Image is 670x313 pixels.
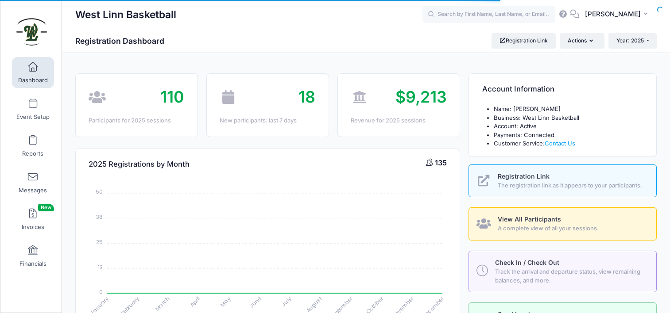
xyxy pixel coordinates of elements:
span: Track the arrival and departure status, view remaining balances, and more. [495,267,646,285]
tspan: March [154,294,171,312]
h4: 2025 Registrations by Month [89,152,190,177]
h1: Registration Dashboard [75,36,172,46]
input: Search by First Name, Last Name, or Email... [422,6,555,23]
span: $9,213 [395,87,447,107]
span: Invoices [22,223,44,231]
div: New participants: last 7 days [220,116,315,125]
button: [PERSON_NAME] [579,4,657,25]
span: Dashboard [18,76,48,84]
div: Participants for 2025 sessions [89,116,184,125]
tspan: May [219,295,232,308]
li: Business: West Linn Basketball [494,114,643,122]
span: 110 [160,87,184,107]
a: Registration Link [492,33,556,48]
tspan: 13 [98,263,103,271]
a: View All Participants A complete view of all your sessions. [469,207,657,240]
a: Check In / Check Out Track the arrival and departure status, view remaining balances, and more. [469,251,657,292]
li: Customer Service: [494,139,643,148]
span: Messages [19,187,47,194]
li: Name: [PERSON_NAME] [494,105,643,114]
a: Reports [12,130,54,161]
h4: Account Information [482,77,554,102]
tspan: April [188,294,201,308]
a: Contact Us [545,140,575,147]
li: Account: Active [494,122,643,131]
h1: West Linn Basketball [75,4,176,25]
span: Registration Link [498,172,550,180]
a: Event Setup [12,94,54,125]
tspan: 0 [99,288,103,296]
a: Registration Link The registration link as it appears to your participants. [469,164,657,198]
img: West Linn Basketball [15,14,48,47]
tspan: 38 [96,213,103,221]
span: Year: 2025 [616,37,644,44]
span: 18 [298,87,315,107]
tspan: June [248,294,263,309]
span: Financials [19,260,46,267]
button: Year: 2025 [608,33,657,48]
span: View All Participants [498,215,561,223]
span: A complete view of all your sessions. [498,224,646,233]
a: Messages [12,167,54,198]
span: The registration link as it appears to your participants. [498,181,646,190]
li: Payments: Connected [494,131,643,140]
a: Dashboard [12,57,54,88]
tspan: 50 [96,188,103,195]
span: Check In / Check Out [495,259,559,266]
span: Event Setup [16,113,50,121]
button: Actions [560,33,604,48]
span: 135 [435,158,447,167]
a: West Linn Basketball [0,9,62,51]
tspan: 25 [96,238,103,245]
a: Financials [12,240,54,271]
tspan: July [280,295,293,308]
div: Revenue for 2025 sessions [351,116,446,125]
span: Reports [22,150,43,157]
span: New [38,204,54,211]
span: [PERSON_NAME] [585,9,641,19]
a: InvoicesNew [12,204,54,235]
